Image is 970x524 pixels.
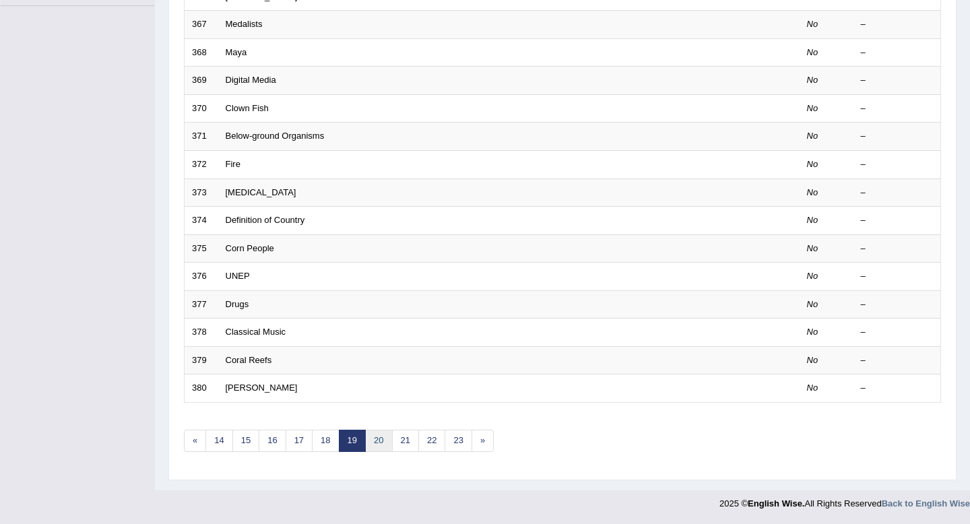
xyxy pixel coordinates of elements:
td: 373 [185,178,218,207]
td: 368 [185,38,218,67]
a: 17 [286,430,313,452]
div: – [861,214,934,227]
strong: English Wise. [748,498,804,509]
em: No [807,159,818,169]
div: – [861,270,934,283]
div: 2025 © All Rights Reserved [719,490,970,510]
em: No [807,355,818,365]
a: 22 [418,430,445,452]
em: No [807,383,818,393]
a: Classical Music [226,327,286,337]
a: Drugs [226,299,249,309]
td: 369 [185,67,218,95]
a: 20 [365,430,392,452]
a: Corn People [226,243,274,253]
a: 14 [205,430,232,452]
a: Fire [226,159,240,169]
td: 374 [185,207,218,235]
a: Maya [226,47,247,57]
a: 19 [339,430,366,452]
a: UNEP [226,271,250,281]
a: 15 [232,430,259,452]
a: » [472,430,494,452]
div: – [861,242,934,255]
td: 376 [185,263,218,291]
div: – [861,298,934,311]
a: Coral Reefs [226,355,272,365]
a: 18 [312,430,339,452]
td: 377 [185,290,218,319]
em: No [807,131,818,141]
a: Medalists [226,19,263,29]
a: [PERSON_NAME] [226,383,298,393]
em: No [807,103,818,113]
a: 23 [445,430,472,452]
div: – [861,354,934,367]
a: [MEDICAL_DATA] [226,187,296,197]
a: 21 [392,430,419,452]
a: « [184,430,206,452]
div: – [861,74,934,87]
div: – [861,187,934,199]
div: – [861,18,934,31]
div: – [861,102,934,115]
div: – [861,382,934,395]
td: 371 [185,123,218,151]
td: 372 [185,150,218,178]
em: No [807,187,818,197]
td: 378 [185,319,218,347]
div: – [861,46,934,59]
td: 380 [185,374,218,403]
em: No [807,243,818,253]
em: No [807,299,818,309]
div: – [861,158,934,171]
a: 16 [259,430,286,452]
a: Below-ground Organisms [226,131,325,141]
td: 375 [185,234,218,263]
div: – [861,130,934,143]
td: 367 [185,11,218,39]
a: Clown Fish [226,103,269,113]
em: No [807,327,818,337]
em: No [807,215,818,225]
em: No [807,47,818,57]
div: – [861,326,934,339]
a: Digital Media [226,75,276,85]
td: 370 [185,94,218,123]
a: Back to English Wise [882,498,970,509]
a: Definition of Country [226,215,305,225]
em: No [807,19,818,29]
td: 379 [185,346,218,374]
em: No [807,75,818,85]
em: No [807,271,818,281]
